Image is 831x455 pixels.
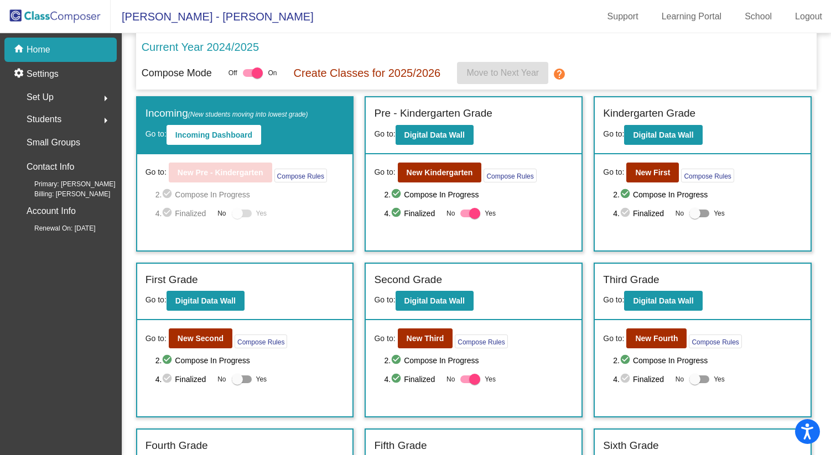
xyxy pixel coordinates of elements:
[27,43,50,56] p: Home
[681,169,734,182] button: Compose Rules
[714,373,725,386] span: Yes
[13,43,27,56] mat-icon: home
[217,374,226,384] span: No
[689,334,741,348] button: Compose Rules
[374,333,395,344] span: Go to:
[384,207,441,220] span: 4. Finalized
[175,296,236,305] b: Digital Data Wall
[374,295,395,304] span: Go to:
[603,272,659,288] label: Third Grade
[167,291,245,311] button: Digital Data Wall
[175,130,252,139] b: Incoming Dashboard
[146,166,167,178] span: Go to:
[613,207,670,220] span: 4. Finalized
[374,106,492,122] label: Pre - Kindergarten Grade
[188,111,308,118] span: (New students moving into lowest grade)
[169,328,232,348] button: New Second
[613,188,802,201] span: 2. Compose In Progress
[676,374,684,384] span: No
[396,125,474,145] button: Digital Data Wall
[603,166,624,178] span: Go to:
[398,328,453,348] button: New Third
[626,163,679,182] button: New First
[27,203,76,219] p: Account Info
[404,296,465,305] b: Digital Data Wall
[162,354,175,367] mat-icon: check_circle
[446,208,455,218] span: No
[620,207,633,220] mat-icon: check_circle
[374,129,395,138] span: Go to:
[111,8,314,25] span: [PERSON_NAME] - [PERSON_NAME]
[17,179,116,189] span: Primary: [PERSON_NAME]
[626,328,687,348] button: New Fourth
[653,8,731,25] a: Learning Portal
[17,223,95,233] span: Renewal On: [DATE]
[217,208,226,218] span: No
[603,106,695,122] label: Kindergarten Grade
[384,373,441,386] span: 4. Finalized
[178,334,224,343] b: New Second
[466,68,539,77] span: Move to Next Year
[786,8,831,25] a: Logout
[146,438,208,454] label: Fourth Grade
[155,188,345,201] span: 2. Compose In Progress
[391,373,404,386] mat-icon: check_circle
[27,135,80,150] p: Small Groups
[146,106,308,122] label: Incoming
[162,207,175,220] mat-icon: check_circle
[736,8,781,25] a: School
[374,166,395,178] span: Go to:
[13,67,27,81] mat-icon: settings
[391,207,404,220] mat-icon: check_circle
[169,163,272,182] button: New Pre - Kindergarten
[714,207,725,220] span: Yes
[603,295,624,304] span: Go to:
[485,207,496,220] span: Yes
[620,188,633,201] mat-icon: check_circle
[146,295,167,304] span: Go to:
[633,130,693,139] b: Digital Data Wall
[620,373,633,386] mat-icon: check_circle
[635,168,670,177] b: New First
[603,333,624,344] span: Go to:
[27,90,54,105] span: Set Up
[235,334,287,348] button: Compose Rules
[268,68,277,78] span: On
[391,188,404,201] mat-icon: check_circle
[294,65,441,81] p: Create Classes for 2025/2026
[155,207,212,220] span: 4. Finalized
[553,67,566,81] mat-icon: help
[485,373,496,386] span: Yes
[404,130,465,139] b: Digital Data Wall
[155,354,345,367] span: 2. Compose In Progress
[384,188,573,201] span: 2. Compose In Progress
[457,62,548,84] button: Move to Next Year
[256,373,267,386] span: Yes
[620,354,633,367] mat-icon: check_circle
[162,188,175,201] mat-icon: check_circle
[384,354,573,367] span: 2. Compose In Progress
[603,438,658,454] label: Sixth Grade
[142,39,259,55] p: Current Year 2024/2025
[27,159,74,175] p: Contact Info
[142,66,212,81] p: Compose Mode
[228,68,237,78] span: Off
[599,8,647,25] a: Support
[146,129,167,138] span: Go to:
[99,114,112,127] mat-icon: arrow_right
[407,168,473,177] b: New Kindergarten
[391,354,404,367] mat-icon: check_circle
[374,438,427,454] label: Fifth Grade
[613,373,670,386] span: 4. Finalized
[146,333,167,344] span: Go to:
[167,125,261,145] button: Incoming Dashboard
[446,374,455,384] span: No
[635,334,678,343] b: New Fourth
[603,129,624,138] span: Go to:
[407,334,444,343] b: New Third
[274,169,327,182] button: Compose Rules
[613,354,802,367] span: 2. Compose In Progress
[374,272,442,288] label: Second Grade
[676,208,684,218] span: No
[17,189,110,199] span: Billing: [PERSON_NAME]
